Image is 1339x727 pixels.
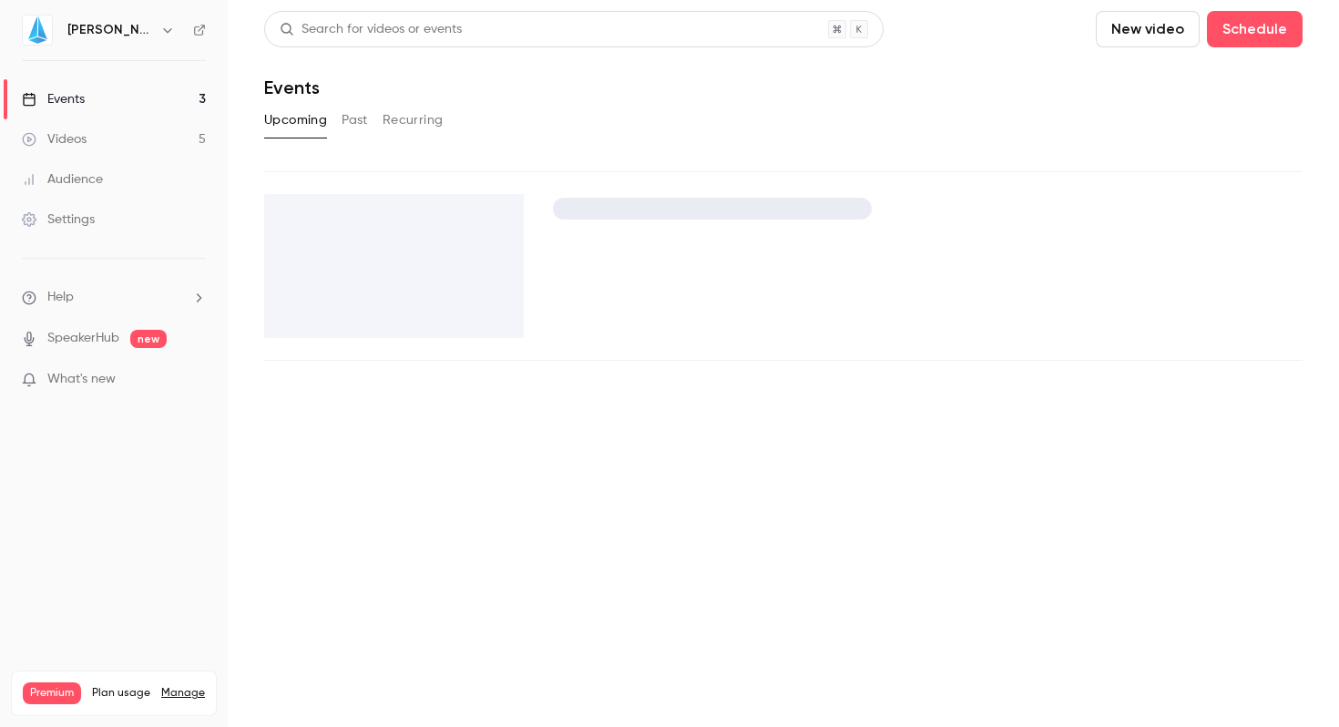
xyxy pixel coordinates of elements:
[383,106,444,135] button: Recurring
[22,130,87,148] div: Videos
[1096,11,1200,47] button: New video
[47,329,119,348] a: SpeakerHub
[280,20,462,39] div: Search for videos or events
[22,90,85,108] div: Events
[22,170,103,189] div: Audience
[264,106,327,135] button: Upcoming
[47,288,74,307] span: Help
[161,686,205,701] a: Manage
[22,288,206,307] li: help-dropdown-opener
[23,15,52,45] img: JIN
[22,210,95,229] div: Settings
[1207,11,1303,47] button: Schedule
[92,686,150,701] span: Plan usage
[23,682,81,704] span: Premium
[67,21,153,39] h6: [PERSON_NAME]
[342,106,368,135] button: Past
[130,330,167,348] span: new
[47,370,116,389] span: What's new
[264,77,320,98] h1: Events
